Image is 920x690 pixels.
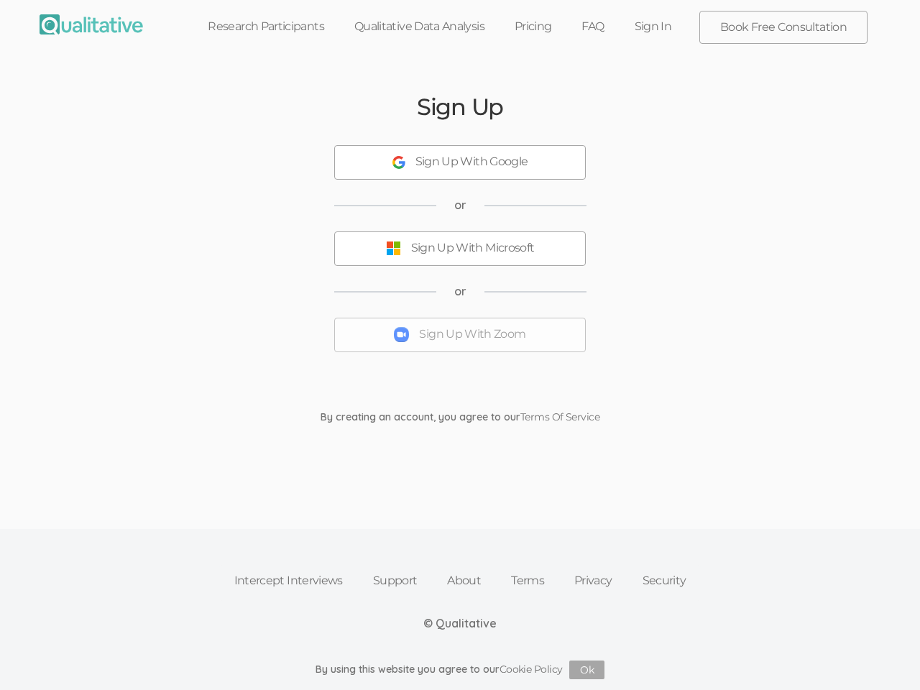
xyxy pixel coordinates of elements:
a: Terms Of Service [520,410,599,423]
div: Sign Up With Zoom [419,326,525,343]
div: © Qualitative [423,615,497,632]
div: Sign Up With Microsoft [411,240,535,257]
a: Security [627,565,701,597]
a: Terms [496,565,559,597]
a: Research Participants [193,11,339,42]
a: Book Free Consultation [700,11,867,43]
img: Qualitative [40,14,143,34]
a: FAQ [566,11,619,42]
div: Sign Up With Google [415,154,528,170]
iframe: Chat Widget [848,621,920,690]
span: or [454,197,466,213]
a: About [432,565,496,597]
a: Qualitative Data Analysis [339,11,500,42]
a: Privacy [559,565,627,597]
div: By creating an account, you agree to our [310,410,610,424]
button: Sign Up With Microsoft [334,231,586,266]
a: Intercept Interviews [219,565,358,597]
div: By using this website you agree to our [316,661,605,679]
a: Cookie Policy [500,663,563,676]
a: Sign In [620,11,687,42]
span: or [454,283,466,300]
a: Pricing [500,11,567,42]
h2: Sign Up [417,94,503,119]
img: Sign Up With Microsoft [386,241,401,256]
button: Ok [569,661,604,679]
img: Sign Up With Zoom [394,327,409,342]
button: Sign Up With Google [334,145,586,180]
a: Support [358,565,433,597]
img: Sign Up With Google [392,156,405,169]
button: Sign Up With Zoom [334,318,586,352]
